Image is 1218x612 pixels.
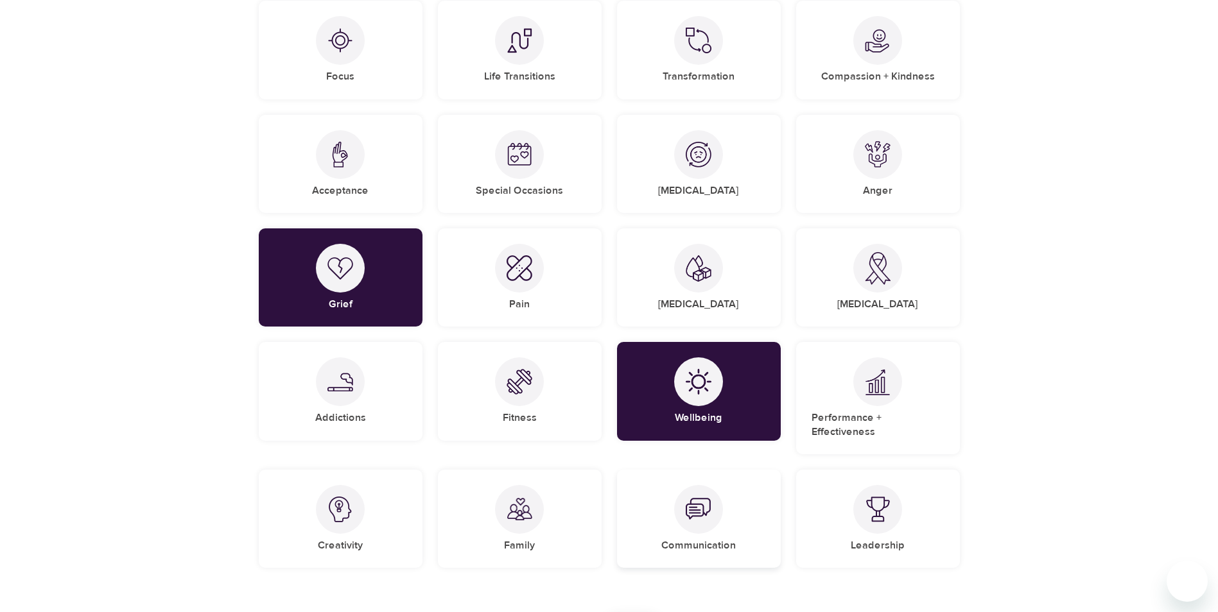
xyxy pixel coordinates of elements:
[509,298,530,311] h5: Pain
[438,342,602,440] div: FitnessFitness
[617,115,781,213] div: Depression[MEDICAL_DATA]
[327,141,353,167] img: Acceptance
[686,28,711,53] img: Transformation
[686,255,711,282] img: Diabetes
[259,342,422,440] div: AddictionsAddictions
[617,1,781,99] div: TransformationTransformation
[507,497,532,522] img: Family
[658,184,739,198] h5: [MEDICAL_DATA]
[318,539,363,552] h5: Creativity
[312,184,369,198] h5: Acceptance
[686,497,711,522] img: Communication
[865,497,891,522] img: Leadership
[865,369,891,395] img: Performance + Effectiveness
[661,539,736,552] h5: Communication
[812,411,944,439] h5: Performance + Effectiveness
[796,228,960,327] div: Cancer[MEDICAL_DATA]
[617,228,781,327] div: Diabetes[MEDICAL_DATA]
[329,298,352,311] h5: Grief
[326,70,354,83] h5: Focus
[503,411,537,425] h5: Fitness
[1167,561,1208,602] iframe: Button to launch messaging window
[259,470,422,568] div: CreativityCreativity
[865,252,891,285] img: Cancer
[865,141,891,167] img: Anger
[504,539,535,552] h5: Family
[259,1,422,99] div: FocusFocus
[438,1,602,99] div: Life TransitionsLife Transitions
[327,257,353,280] img: Grief
[796,115,960,213] div: AngerAnger
[327,373,353,391] img: Addictions
[796,1,960,99] div: Compassion + KindnessCompassion + Kindness
[507,28,532,53] img: Life Transitions
[259,228,422,327] div: GriefGrief
[686,142,711,167] img: Depression
[507,255,532,281] img: Pain
[658,298,739,311] h5: [MEDICAL_DATA]
[507,369,532,395] img: Fitness
[675,411,722,425] h5: Wellbeing
[863,184,892,198] h5: Anger
[476,184,563,198] h5: Special Occasions
[259,115,422,213] div: AcceptanceAcceptance
[617,470,781,568] div: CommunicationCommunication
[484,70,555,83] h5: Life Transitions
[507,142,532,167] img: Special Occasions
[315,411,366,425] h5: Addictions
[327,28,353,53] img: Focus
[617,342,781,440] div: WellbeingWellbeing
[327,497,353,522] img: Creativity
[796,470,960,568] div: LeadershipLeadership
[438,115,602,213] div: Special OccasionsSpecial Occasions
[837,298,918,311] h5: [MEDICAL_DATA]
[438,228,602,327] div: PainPain
[865,28,891,53] img: Compassion + Kindness
[686,369,711,395] img: Wellbeing
[821,70,935,83] h5: Compassion + Kindness
[851,539,905,552] h5: Leadership
[438,470,602,568] div: FamilyFamily
[796,342,960,454] div: Performance + EffectivenessPerformance + Effectiveness
[663,70,735,83] h5: Transformation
